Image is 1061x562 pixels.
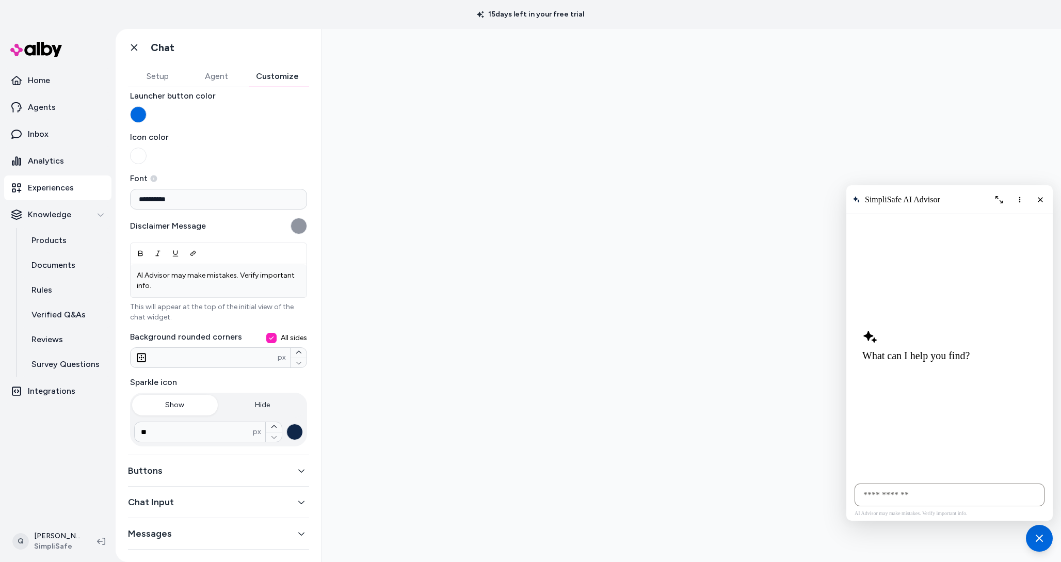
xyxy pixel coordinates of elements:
[21,228,111,253] a: Products
[130,106,147,123] button: Launcher button color
[130,172,307,185] label: Font
[167,244,184,263] button: Underline (Ctrl+I)
[12,533,29,550] span: Q
[34,541,81,552] span: SimpliSafe
[130,331,307,343] label: Background rounded corners
[149,244,167,263] button: Italic (Ctrl+U)
[21,302,111,327] a: Verified Q&As
[21,327,111,352] a: Reviews
[130,90,307,102] span: Launcher button color
[28,385,75,397] p: Integrations
[28,155,64,167] p: Analytics
[21,278,111,302] a: Rules
[184,244,202,263] button: Link
[128,66,187,87] button: Setup
[31,234,67,247] p: Products
[31,284,52,296] p: Rules
[4,379,111,404] a: Integrations
[28,101,56,114] p: Agents
[10,42,62,57] img: alby Logo
[220,395,306,415] button: Hide
[4,95,111,120] a: Agents
[34,531,81,541] p: [PERSON_NAME]
[4,175,111,200] a: Experiences
[130,148,147,164] button: Icon color
[4,202,111,227] button: Knowledge
[130,302,307,323] p: This will appear at the top of the initial view of the chat widget.
[31,333,63,346] p: Reviews
[28,182,74,194] p: Experiences
[21,253,111,278] a: Documents
[128,495,309,509] button: Chat Input
[31,259,75,271] p: Documents
[4,68,111,93] a: Home
[128,526,309,541] button: Messages
[128,90,309,446] div: General
[128,463,309,478] button: Buttons
[21,352,111,377] a: Survey Questions
[6,525,89,558] button: Q[PERSON_NAME]SimpliSafe
[31,309,86,321] p: Verified Q&As
[132,395,218,415] button: Show
[137,270,300,291] p: AI Advisor may make mistakes. Verify important info.
[278,352,286,363] span: px
[28,128,49,140] p: Inbox
[266,333,277,343] button: All sides
[4,149,111,173] a: Analytics
[31,358,100,371] p: Survey Questions
[132,244,149,263] button: Bold (Ctrl+B)
[281,333,307,343] span: All sides
[471,9,590,20] p: 15 days left in your free trial
[28,74,50,87] p: Home
[253,427,261,437] span: px
[130,220,206,232] label: Disclaimer Message
[151,41,174,54] h1: Chat
[246,66,309,87] button: Customize
[187,66,246,87] button: Agent
[130,131,307,143] span: Icon color
[130,376,307,389] label: Sparkle icon
[4,122,111,147] a: Inbox
[28,208,71,221] p: Knowledge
